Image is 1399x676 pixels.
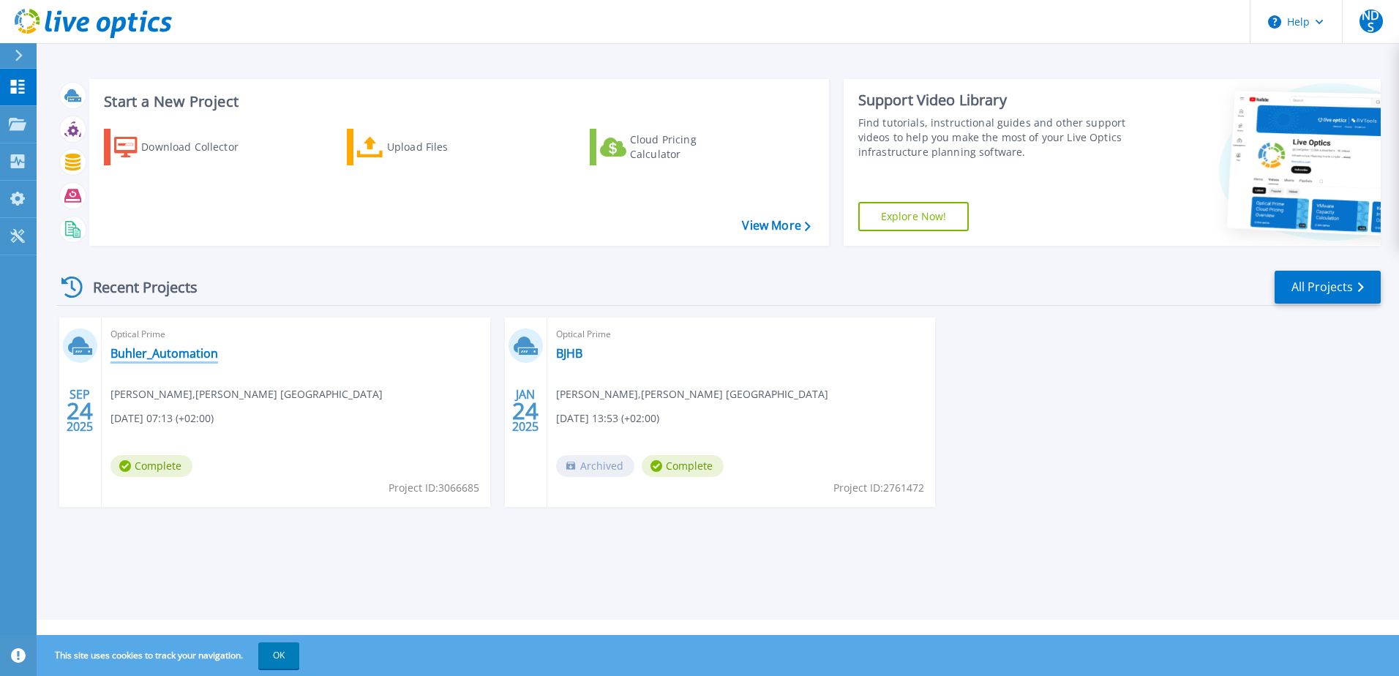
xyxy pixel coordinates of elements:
div: Recent Projects [56,269,217,305]
button: OK [258,642,299,669]
span: Project ID: 2761472 [833,480,924,496]
a: BJHB [556,346,582,361]
span: Optical Prime [556,326,927,342]
a: Explore Now! [858,202,969,231]
div: SEP 2025 [66,384,94,437]
div: Find tutorials, instructional guides and other support videos to help you make the most of your L... [858,116,1132,159]
a: Cloud Pricing Calculator [590,129,753,165]
div: Upload Files [387,132,504,162]
a: All Projects [1275,271,1381,304]
span: Archived [556,455,634,477]
span: Optical Prime [110,326,481,342]
a: Download Collector [104,129,267,165]
span: [DATE] 13:53 (+02:00) [556,410,659,427]
div: JAN 2025 [511,384,539,437]
h3: Start a New Project [104,94,810,110]
div: Cloud Pricing Calculator [630,132,747,162]
span: [PERSON_NAME] , [PERSON_NAME] [GEOGRAPHIC_DATA] [556,386,828,402]
span: NDS [1359,10,1383,33]
a: View More [742,219,810,233]
span: 24 [67,405,93,417]
span: Project ID: 3066685 [389,480,479,496]
span: [DATE] 07:13 (+02:00) [110,410,214,427]
span: Complete [110,455,192,477]
span: 24 [512,405,539,417]
span: This site uses cookies to track your navigation. [40,642,299,669]
a: Upload Files [347,129,510,165]
div: Support Video Library [858,91,1132,110]
div: Download Collector [141,132,258,162]
span: Complete [642,455,724,477]
span: [PERSON_NAME] , [PERSON_NAME] [GEOGRAPHIC_DATA] [110,386,383,402]
a: Buhler_Automation [110,346,218,361]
